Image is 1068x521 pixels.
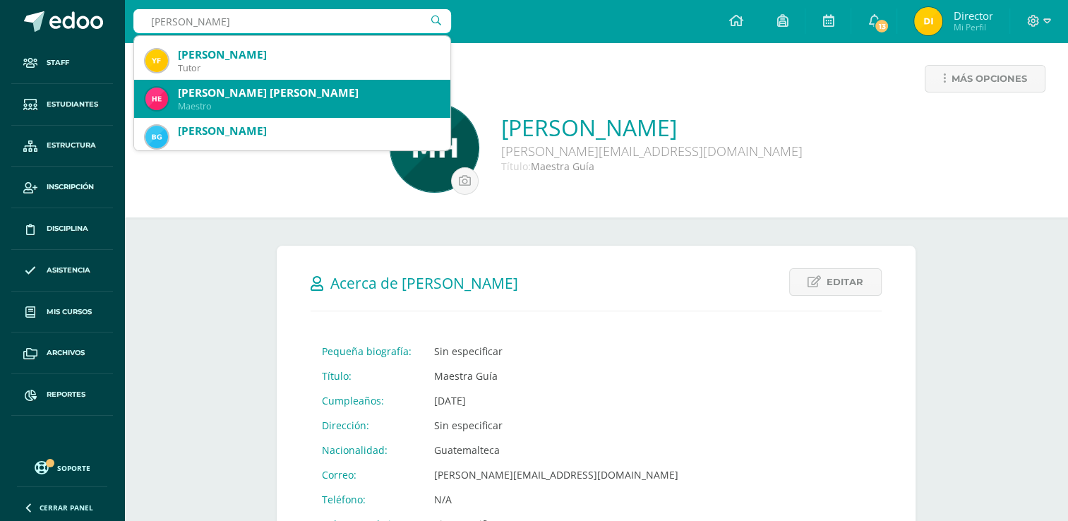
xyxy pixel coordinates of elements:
img: 30d765bed72961113484367e8d3a7d82.png [145,49,168,72]
span: Acerca de [PERSON_NAME] [330,273,518,293]
img: 608136e48c3c14518f2ea00dfaf80bc2.png [914,7,942,35]
a: Reportes [11,374,113,416]
td: Cumpleaños: [311,388,423,413]
span: Disciplina [47,223,88,234]
td: Maestra Guía [423,364,690,388]
span: Mis cursos [47,306,92,318]
div: Maestro [178,100,439,112]
a: Archivos [11,333,113,374]
input: Busca un usuario... [133,9,451,33]
span: Estructura [47,140,96,151]
div: [PERSON_NAME] [PERSON_NAME] [178,85,439,100]
span: Inscripción [47,181,94,193]
span: Soporte [57,463,90,473]
td: Nacionalidad: [311,438,423,462]
span: Cerrar panel [40,503,93,513]
img: b8ac907097c87bff0cbc363405ca3c32.png [145,126,168,148]
div: [PERSON_NAME][EMAIL_ADDRESS][DOMAIN_NAME] [501,143,803,160]
td: N/A [423,487,690,512]
span: Reportes [47,389,85,400]
span: Editar [827,269,863,295]
span: Estudiantes [47,99,98,110]
div: [PERSON_NAME] [178,47,439,62]
td: Guatemalteca [423,438,690,462]
td: Correo: [311,462,423,487]
a: Estudiantes [11,84,113,126]
td: Sin especificar [423,339,690,364]
a: Asistencia [11,250,113,292]
a: [PERSON_NAME] [501,112,803,143]
span: Más opciones [952,66,1027,92]
a: Mis cursos [11,292,113,333]
a: Disciplina [11,208,113,250]
a: Estructura [11,126,113,167]
span: Director [953,8,992,23]
a: Inscripción [11,167,113,208]
td: Título: [311,364,423,388]
img: 2c6226ac58482c75ac54c37da905f948.png [145,88,168,110]
td: Pequeña biografía: [311,339,423,364]
span: Mi Perfil [953,21,992,33]
span: Maestra Guía [531,160,594,173]
span: Archivos [47,347,85,359]
a: Más opciones [925,65,1045,92]
span: 13 [874,18,889,34]
td: [PERSON_NAME][EMAIL_ADDRESS][DOMAIN_NAME] [423,462,690,487]
div: [PERSON_NAME] [178,124,439,138]
span: Staff [47,57,69,68]
span: Título: [501,160,531,173]
a: Soporte [17,457,107,477]
td: Dirección: [311,413,423,438]
span: Asistencia [47,265,90,276]
td: [DATE] [423,388,690,413]
div: Tutor [178,62,439,74]
td: Teléfono: [311,487,423,512]
a: Editar [789,268,882,296]
a: Staff [11,42,113,84]
td: Sin especificar [423,413,690,438]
